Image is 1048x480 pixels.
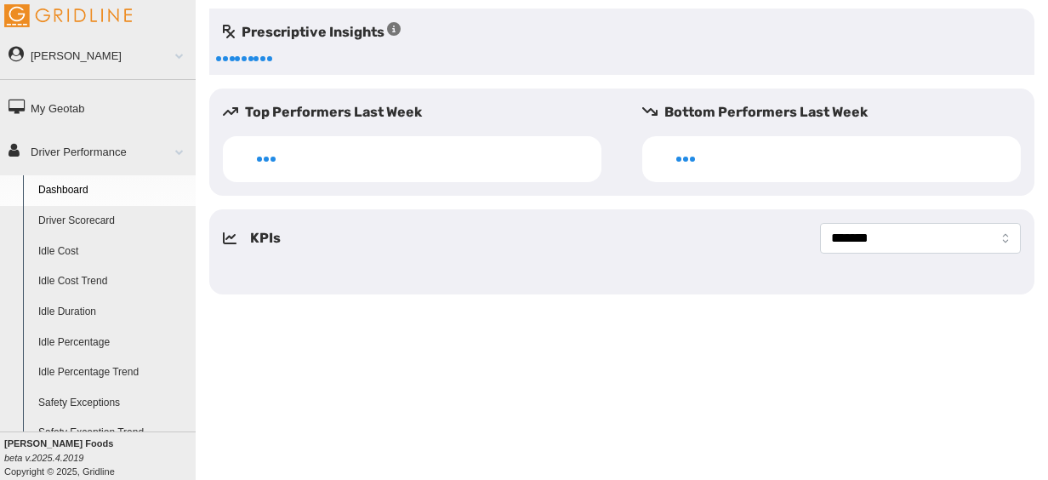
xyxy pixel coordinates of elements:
[31,357,196,388] a: Idle Percentage Trend
[31,328,196,358] a: Idle Percentage
[31,388,196,419] a: Safety Exceptions
[4,438,113,449] b: [PERSON_NAME] Foods
[223,22,401,43] h5: Prescriptive Insights
[31,175,196,206] a: Dashboard
[642,102,1034,123] h5: Bottom Performers Last Week
[250,228,281,249] h5: KPIs
[4,453,83,463] i: beta v.2025.4.2019
[31,237,196,267] a: Idle Cost
[31,266,196,297] a: Idle Cost Trend
[31,297,196,328] a: Idle Duration
[31,206,196,237] a: Driver Scorecard
[4,4,132,27] img: Gridline
[31,418,196,449] a: Safety Exception Trend
[223,102,615,123] h5: Top Performers Last Week
[4,437,196,478] div: Copyright © 2025, Gridline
